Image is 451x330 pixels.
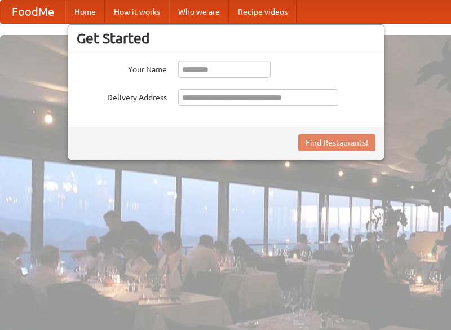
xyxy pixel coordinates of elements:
label: Delivery Address [77,89,167,103]
a: Who we are [169,1,229,23]
button: Find Restaurants! [298,134,375,151]
label: Your Name [77,61,167,75]
h3: Get Started [77,30,375,47]
a: Recipe videos [229,1,297,23]
a: How it works [105,1,169,23]
a: FoodMe [1,1,65,23]
a: Home [65,1,105,23]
